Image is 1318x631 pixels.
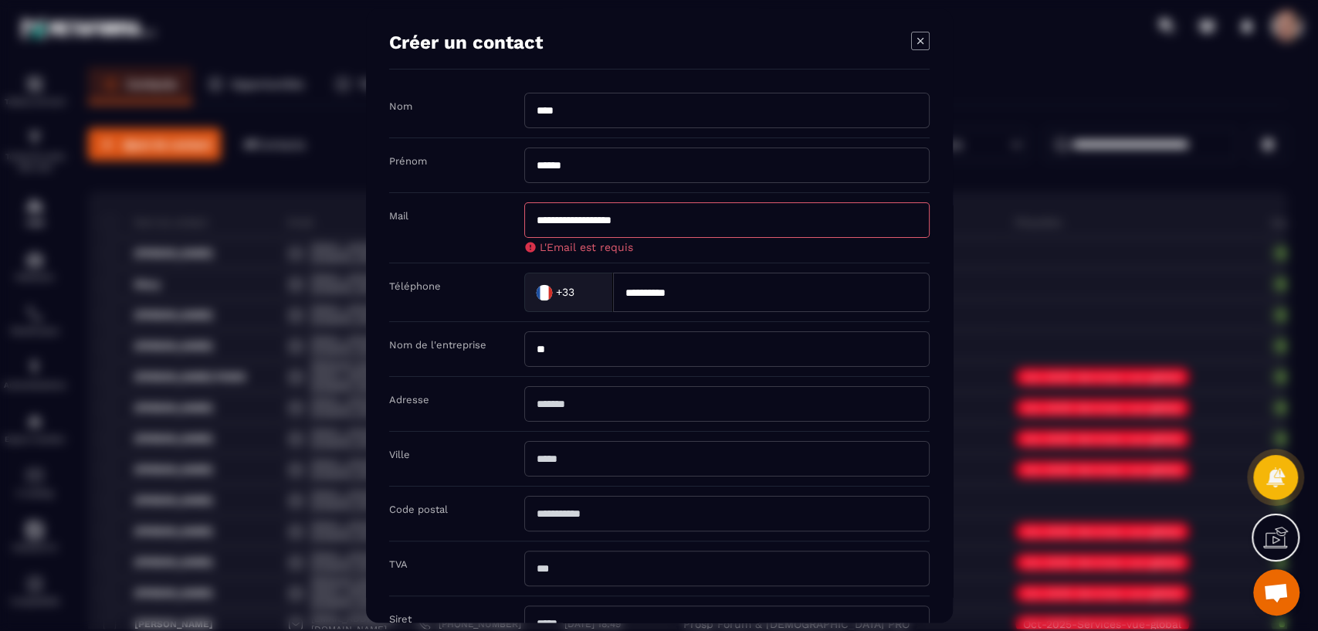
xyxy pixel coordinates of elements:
[555,285,574,300] span: +33
[524,273,613,312] div: Search for option
[389,504,448,515] label: Code postal
[389,155,427,167] label: Prénom
[389,558,408,570] label: TVA
[389,613,412,625] label: Siret
[389,32,543,53] h4: Créer un contact
[389,394,429,405] label: Adresse
[389,280,441,292] label: Téléphone
[1253,569,1299,616] div: Ouvrir le chat
[578,280,597,304] input: Search for option
[540,241,633,253] span: L'Email est requis
[389,210,408,222] label: Mail
[389,100,412,112] label: Nom
[389,339,486,351] label: Nom de l'entreprise
[389,449,410,460] label: Ville
[528,276,559,307] img: Country Flag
